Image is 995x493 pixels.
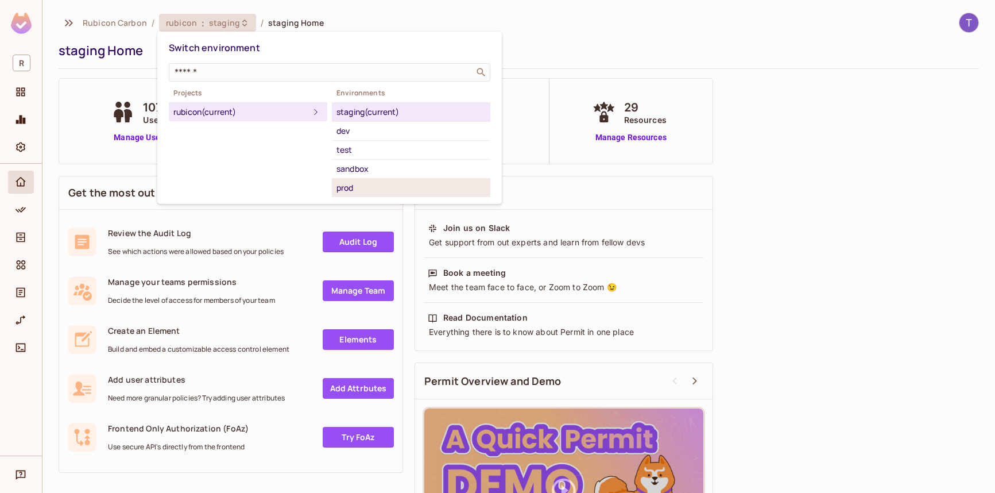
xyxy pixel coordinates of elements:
[169,41,260,54] span: Switch environment
[336,124,486,138] div: dev
[336,143,486,157] div: test
[336,181,486,195] div: prod
[336,105,486,119] div: staging (current)
[332,88,490,98] span: Environments
[169,88,327,98] span: Projects
[336,162,486,176] div: sandbox
[173,105,309,119] div: rubicon (current)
